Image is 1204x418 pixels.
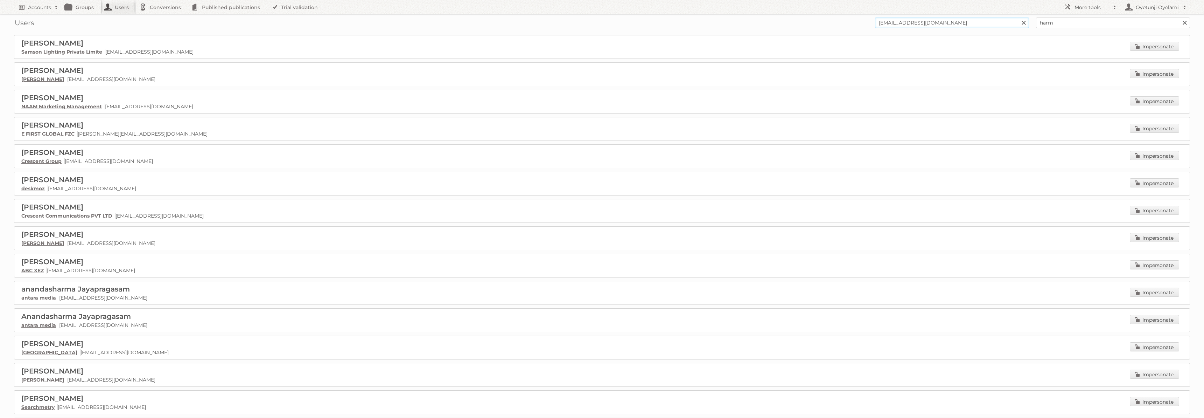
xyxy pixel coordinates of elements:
p: [EMAIL_ADDRESS][DOMAIN_NAME] [21,49,1183,55]
input: Email [875,18,1029,28]
a: Impersonate [1130,397,1179,406]
a: antara media [21,322,56,328]
p: [EMAIL_ADDRESS][DOMAIN_NAME] [21,103,1183,110]
p: [EMAIL_ADDRESS][DOMAIN_NAME] [21,267,1183,274]
a: [PERSON_NAME] [21,240,64,246]
p: [EMAIL_ADDRESS][DOMAIN_NAME] [21,322,1183,328]
a: Crescent Group [21,158,62,164]
a: [PERSON_NAME] [21,377,64,383]
span: [PERSON_NAME] [21,148,83,157]
p: [EMAIL_ADDRESS][DOMAIN_NAME] [21,213,1183,219]
span: [PERSON_NAME] [21,394,83,403]
h2: Oyetunji Oyelami [1134,4,1179,11]
span: [PERSON_NAME] [21,39,83,47]
a: antara media [21,295,56,301]
a: [PERSON_NAME] [21,76,64,82]
input: Name [1036,18,1190,28]
p: [EMAIL_ADDRESS][DOMAIN_NAME] [21,349,1183,356]
span: [PERSON_NAME] [21,340,83,348]
a: Crescent Communications PVT LTD [21,213,112,219]
a: Impersonate [1130,178,1179,187]
p: [EMAIL_ADDRESS][DOMAIN_NAME] [21,240,1183,246]
a: Impersonate [1130,206,1179,215]
span: [PERSON_NAME] [21,94,83,102]
p: [EMAIL_ADDRESS][DOMAIN_NAME] [21,295,1183,301]
a: Impersonate [1130,342,1179,351]
a: Samson Lighting Private Limite [21,49,102,55]
span: [PERSON_NAME] [21,66,83,75]
span: [PERSON_NAME] [21,203,83,211]
span: [PERSON_NAME] [21,367,83,375]
p: [EMAIL_ADDRESS][DOMAIN_NAME] [21,185,1183,192]
span: [PERSON_NAME] [21,258,83,266]
span: [PERSON_NAME] [21,121,83,129]
a: Impersonate [1130,124,1179,133]
a: Impersonate [1130,370,1179,379]
a: Impersonate [1130,96,1179,105]
a: deskmoz [21,185,45,192]
span: [PERSON_NAME] [21,176,83,184]
a: Impersonate [1130,69,1179,78]
h2: Accounts [28,4,51,11]
h2: More tools [1074,4,1109,11]
a: ABC XEZ [21,267,44,274]
p: [EMAIL_ADDRESS][DOMAIN_NAME] [21,76,1183,82]
a: Impersonate [1130,233,1179,242]
a: NAAM Marketing Management [21,103,102,110]
a: Impersonate [1130,42,1179,51]
a: [GEOGRAPHIC_DATA] [21,349,77,356]
a: Impersonate [1130,288,1179,297]
a: E FIRST GLOBAL FZC [21,131,75,137]
span: [PERSON_NAME] [21,230,83,239]
a: Impersonate [1130,315,1179,324]
p: [PERSON_NAME][EMAIL_ADDRESS][DOMAIN_NAME] [21,131,1183,137]
span: anandasharma Jayapragasam [21,285,130,293]
a: Impersonate [1130,151,1179,160]
a: Searchmetry [21,404,55,410]
span: Anandasharma Jayapragasam [21,312,131,321]
a: Impersonate [1130,260,1179,269]
p: [EMAIL_ADDRESS][DOMAIN_NAME] [21,158,1183,164]
p: [EMAIL_ADDRESS][DOMAIN_NAME] [21,377,1183,383]
p: [EMAIL_ADDRESS][DOMAIN_NAME] [21,404,1183,410]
